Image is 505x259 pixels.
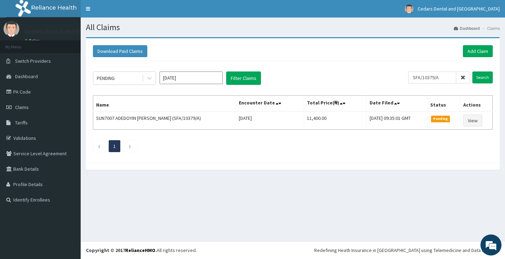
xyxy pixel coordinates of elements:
a: View [463,115,482,127]
span: Tariffs [15,120,28,126]
li: Claims [480,25,500,31]
th: Status [427,96,460,112]
span: Claims [15,104,29,110]
span: Dashboard [15,73,38,80]
td: 11,400.00 [304,111,366,130]
footer: All rights reserved. [81,241,505,259]
div: PENDING [97,75,115,82]
input: Search [472,71,493,83]
a: Dashboard [454,25,480,31]
h1: All Claims [86,23,500,32]
a: Add Claim [463,45,493,57]
td: [DATE] 09:35:01 GMT [366,111,427,130]
span: Switch Providers [15,58,51,64]
button: Download Paid Claims [93,45,147,57]
span: Pending [431,116,450,122]
a: Page 1 is your current page [113,143,116,149]
th: Name [93,96,236,112]
th: Total Price(₦) [304,96,366,112]
th: Actions [460,96,493,112]
td: [DATE] [236,111,304,130]
a: Next page [128,143,132,149]
span: Cedars Dental and [GEOGRAPHIC_DATA] [418,6,500,12]
img: User Image [405,5,413,13]
a: Previous page [97,143,101,149]
img: User Image [4,21,19,37]
th: Encounter Date [236,96,304,112]
button: Filter Claims [226,71,261,85]
strong: Copyright © 2017 . [86,247,157,253]
a: Online [25,38,41,43]
p: Cedars Dental and [GEOGRAPHIC_DATA] [25,28,134,35]
input: Select Month and Year [160,71,223,84]
div: Redefining Heath Insurance in [GEOGRAPHIC_DATA] using Telemedicine and Data Science! [314,247,500,254]
th: Date Filed [366,96,427,112]
input: Search by HMO ID [408,71,456,83]
a: RelianceHMO [125,247,155,253]
td: SUN7007 ADEDOYIN [PERSON_NAME] (SFA/10379/A) [93,111,236,130]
